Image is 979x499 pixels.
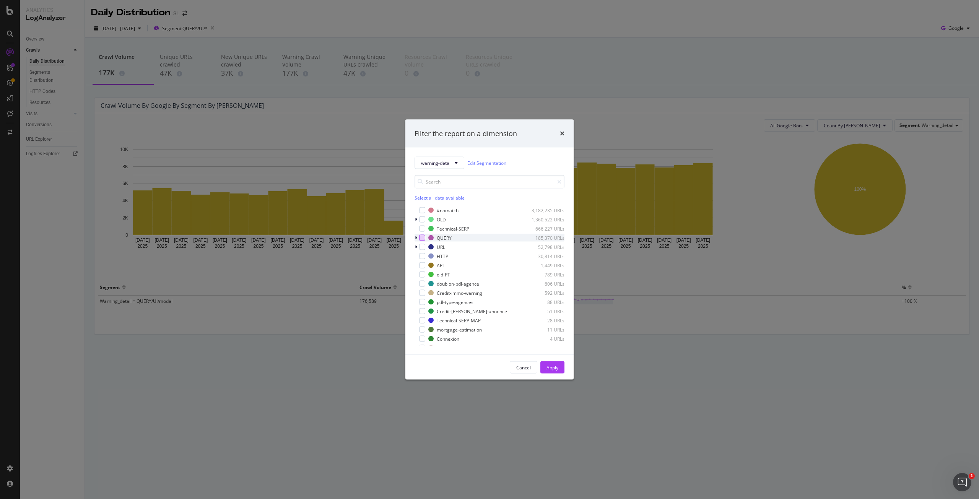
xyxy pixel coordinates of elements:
div: 606 URLs [527,280,564,287]
div: 11 URLs [527,326,564,333]
div: 28 URLs [527,317,564,323]
input: Search [415,175,564,189]
div: Cancel [516,364,531,371]
button: warning-detail [415,157,464,169]
div: 4 URLs [527,335,564,342]
div: pdl-type-agences [437,299,473,305]
button: Apply [540,361,564,374]
a: Edit Segmentation [467,159,506,167]
button: Cancel [510,361,537,374]
div: mortgage-estimation [437,326,482,333]
span: 1 [969,473,975,479]
div: Filter the report on a dimension [415,128,517,138]
div: 592 URLs [527,289,564,296]
div: #nomatch [437,207,459,213]
div: Select all data available [415,195,564,201]
div: OLD [437,216,446,223]
div: 88 URLs [527,299,564,305]
div: API [437,262,444,268]
div: 3,182,235 URLs [527,207,564,213]
div: 666,227 URLs [527,225,564,232]
div: 789 URLs [527,271,564,278]
div: Credit-immo-warning [437,289,482,296]
div: Apply [546,364,558,371]
div: 1,449 URLs [527,262,564,268]
div: Connexion [437,335,459,342]
div: Credit-[PERSON_NAME]-annonce [437,308,507,314]
div: 1,360,522 URLs [527,216,564,223]
div: modal [405,119,574,380]
div: URL [437,244,445,250]
div: SLANT [437,345,451,351]
div: 52,798 URLs [527,244,564,250]
div: 30,814 URLs [527,253,564,259]
span: warning-detail [421,159,452,166]
div: Technical-SERP [437,225,469,232]
div: doublon-pdl-agence [437,280,479,287]
div: times [560,128,564,138]
div: QUERY [437,234,452,241]
div: Technical-SERP-MAP [437,317,481,323]
div: 51 URLs [527,308,564,314]
div: HTTP [437,253,448,259]
div: 4 URLs [527,345,564,351]
div: 185,370 URLs [527,234,564,241]
iframe: Intercom live chat [953,473,971,491]
div: old-PT [437,271,450,278]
